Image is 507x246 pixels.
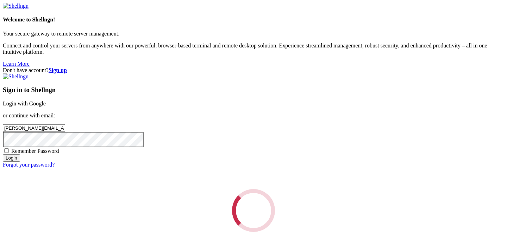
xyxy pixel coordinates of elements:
a: Login with Google [3,101,46,106]
img: Shellngn [3,3,29,9]
p: Your secure gateway to remote server management. [3,31,504,37]
span: Remember Password [11,148,59,154]
a: Sign up [49,67,67,73]
a: Forgot your password? [3,162,55,168]
a: Learn More [3,61,30,67]
img: Shellngn [3,73,29,80]
input: Email address [3,124,65,132]
h3: Sign in to Shellngn [3,86,504,94]
p: or continue with email: [3,112,504,119]
p: Connect and control your servers from anywhere with our powerful, browser-based terminal and remo... [3,43,504,55]
input: Login [3,154,20,162]
div: Loading... [230,187,277,234]
div: Don't have account? [3,67,504,73]
h4: Welcome to Shellngn! [3,17,504,23]
input: Remember Password [4,148,9,153]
